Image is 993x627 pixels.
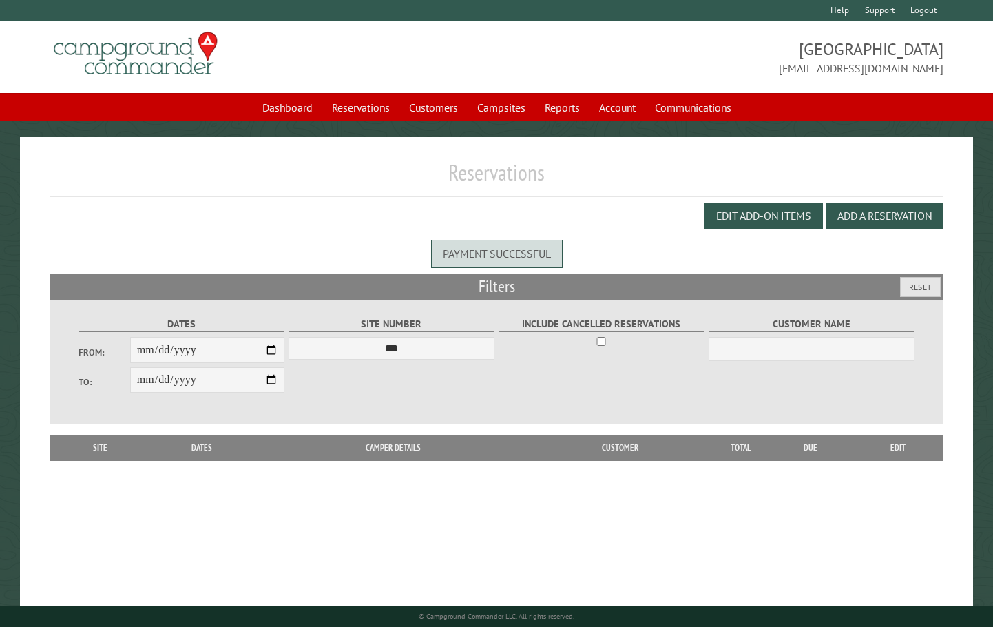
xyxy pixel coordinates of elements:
[591,94,644,121] a: Account
[768,435,853,460] th: Due
[401,94,466,121] a: Customers
[853,435,943,460] th: Edit
[704,203,823,229] button: Edit Add-on Items
[50,159,943,197] h1: Reservations
[324,94,398,121] a: Reservations
[496,38,943,76] span: [GEOGRAPHIC_DATA] [EMAIL_ADDRESS][DOMAIN_NAME]
[469,94,534,121] a: Campsites
[79,316,284,332] label: Dates
[144,435,259,460] th: Dates
[260,435,527,460] th: Camper Details
[56,435,144,460] th: Site
[289,316,494,332] label: Site Number
[79,346,130,359] label: From:
[254,94,321,121] a: Dashboard
[536,94,588,121] a: Reports
[50,274,943,300] h2: Filters
[499,316,704,332] label: Include Cancelled Reservations
[527,435,713,460] th: Customer
[709,316,914,332] label: Customer Name
[647,94,740,121] a: Communications
[713,435,768,460] th: Total
[900,277,941,297] button: Reset
[50,27,222,81] img: Campground Commander
[419,612,574,621] small: © Campground Commander LLC. All rights reserved.
[826,203,943,229] button: Add a Reservation
[431,240,563,267] div: Payment successful
[79,376,130,389] label: To:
